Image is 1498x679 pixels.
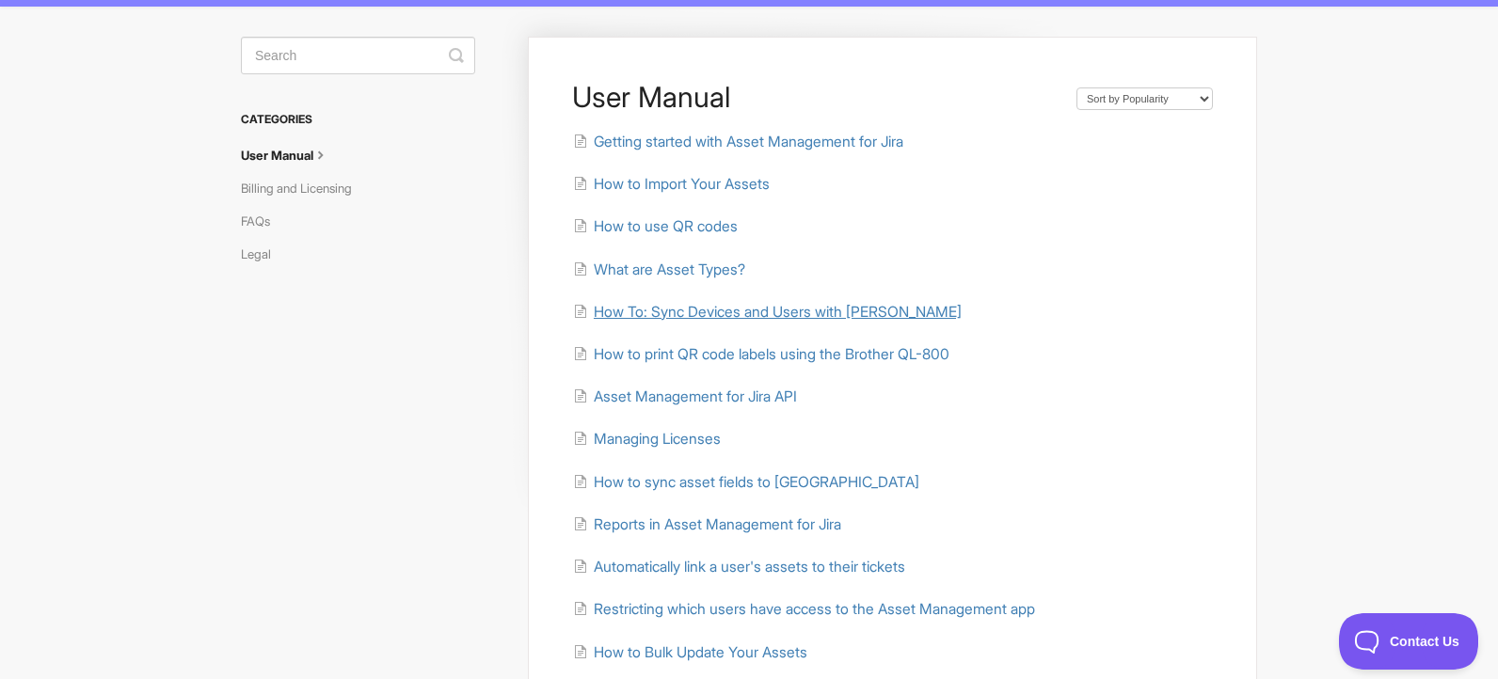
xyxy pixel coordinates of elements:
[573,643,807,661] a: How to Bulk Update Your Assets
[573,515,841,533] a: Reports in Asset Management for Jira
[594,345,949,363] span: How to print QR code labels using the Brother QL-800
[573,133,903,150] a: Getting started with Asset Management for Jira
[573,473,919,491] a: How to sync asset fields to [GEOGRAPHIC_DATA]
[1076,87,1213,110] select: Page reloads on selection
[594,261,745,278] span: What are Asset Types?
[573,175,770,193] a: How to Import Your Assets
[594,217,738,235] span: How to use QR codes
[573,387,797,405] a: Asset Management for Jira API
[573,303,962,321] a: How To: Sync Devices and Users with [PERSON_NAME]
[241,37,475,74] input: Search
[594,133,903,150] span: Getting started with Asset Management for Jira
[573,345,949,363] a: How to print QR code labels using the Brother QL-800
[241,206,284,236] a: FAQs
[573,558,905,576] a: Automatically link a user's assets to their tickets
[241,140,344,170] a: User Manual
[1339,613,1479,670] iframe: Toggle Customer Support
[594,175,770,193] span: How to Import Your Assets
[594,515,841,533] span: Reports in Asset Management for Jira
[573,261,745,278] a: What are Asset Types?
[594,643,807,661] span: How to Bulk Update Your Assets
[594,387,797,405] span: Asset Management for Jira API
[594,303,962,321] span: How To: Sync Devices and Users with [PERSON_NAME]
[241,239,285,269] a: Legal
[594,558,905,576] span: Automatically link a user's assets to their tickets
[241,173,366,203] a: Billing and Licensing
[573,430,721,448] a: Managing Licenses
[594,430,721,448] span: Managing Licenses
[572,80,1058,114] h1: User Manual
[241,103,475,136] h3: Categories
[594,600,1035,618] span: Restricting which users have access to the Asset Management app
[573,600,1035,618] a: Restricting which users have access to the Asset Management app
[594,473,919,491] span: How to sync asset fields to [GEOGRAPHIC_DATA]
[573,217,738,235] a: How to use QR codes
